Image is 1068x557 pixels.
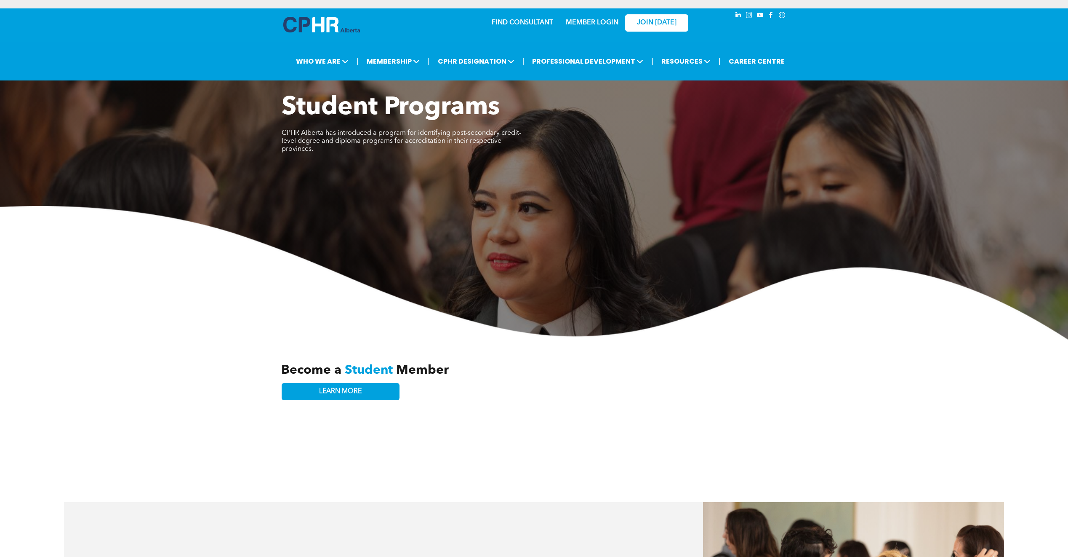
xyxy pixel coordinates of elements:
span: RESOURCES [659,54,713,69]
li: | [522,53,525,70]
a: instagram [745,11,754,22]
a: linkedin [734,11,743,22]
span: Become a [281,364,341,377]
a: facebook [767,11,776,22]
li: | [428,53,430,70]
li: | [719,53,721,70]
span: Student Programs [282,95,500,121]
li: | [357,53,359,70]
span: MEMBERSHIP [364,54,422,69]
span: Student [345,364,393,377]
a: FIND CONSULTANT [492,19,553,26]
a: Social network [778,11,787,22]
span: WHO WE ARE [293,54,351,69]
span: LEARN MORE [319,388,362,396]
a: CAREER CENTRE [726,54,787,69]
li: | [651,53,653,70]
a: LEARN MORE [282,383,400,400]
span: CPHR Alberta has introduced a program for identifying post-secondary credit-level degree and dipl... [282,130,521,153]
span: CPHR DESIGNATION [435,54,517,69]
a: JOIN [DATE] [625,14,688,32]
a: MEMBER LOGIN [566,19,618,26]
span: Member [396,364,449,377]
img: A blue and white logo for cp alberta [283,17,360,32]
a: youtube [756,11,765,22]
span: PROFESSIONAL DEVELOPMENT [530,54,646,69]
span: JOIN [DATE] [637,19,676,27]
